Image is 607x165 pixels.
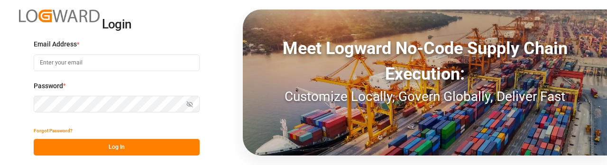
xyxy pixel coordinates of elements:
[34,39,77,49] span: Email Address
[243,36,607,87] div: Meet Logward No-Code Supply Chain Execution:
[34,9,200,40] h2: Login
[243,87,607,107] div: Customize Locally, Govern Globally, Deliver Fast
[34,81,63,91] span: Password
[34,55,200,71] input: Enter your email
[34,122,73,139] button: Forgot Password?
[34,139,200,156] button: Log In
[19,9,100,22] img: Logward_new_orange.png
